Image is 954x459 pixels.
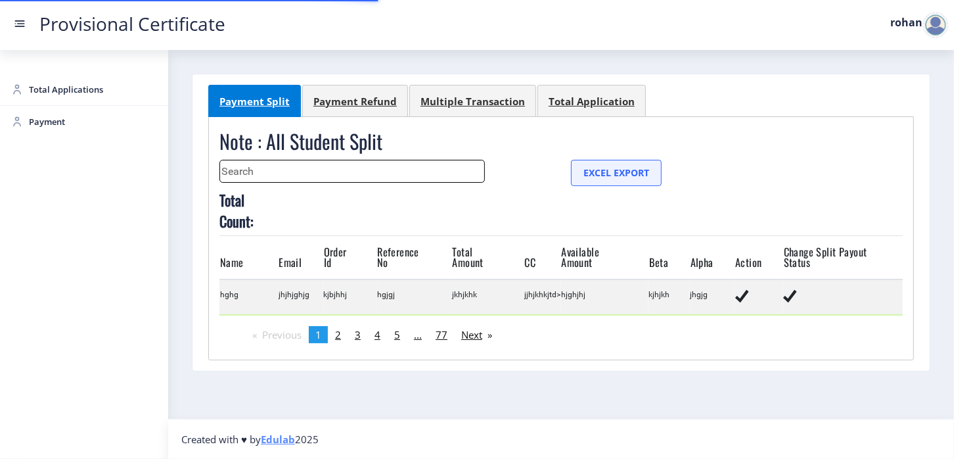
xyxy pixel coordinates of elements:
[436,328,447,341] span: 77
[524,279,560,315] td: jjhjkhkjtd>
[278,279,323,315] td: jhjhjghjg
[219,160,485,183] input: Search
[455,326,499,343] a: Next page
[691,290,708,299] span: jhgjg
[335,328,341,341] span: 2
[561,279,648,315] td: hjghjhj
[278,235,323,279] th: Email
[355,328,361,341] span: 3
[561,235,648,279] th: Available Amount
[452,279,524,315] td: jkhjkhk
[420,95,525,108] div: Multiple Transaction
[219,279,278,315] td: hghg
[649,290,670,299] span: kjhjkh
[29,114,158,130] span: Payment
[375,328,380,341] span: 4
[890,17,922,28] label: rohan
[394,328,400,341] span: 5
[181,433,319,446] span: Created with ♥ by 2025
[315,328,321,341] span: 1
[524,235,560,279] th: CC
[735,235,783,279] th: Action
[452,235,524,279] th: Total Amount
[219,128,903,155] h3: Note : All Student Split
[549,95,635,108] div: Total Application
[783,235,903,279] th: Change Split Payout Status
[571,160,662,186] button: Excel Export
[219,95,290,108] div: Payment Split
[323,235,377,279] th: Order Id
[323,279,377,315] td: kjbjhhj
[219,189,253,231] b: Total Count:
[376,279,451,315] td: hgjgj
[690,235,735,279] th: Alpha
[219,326,903,343] ul: Pagination
[376,235,451,279] th: Reference No
[261,433,295,446] a: Edulab
[262,328,302,341] span: Previous
[29,82,158,97] span: Total Applications
[414,328,422,341] span: ...
[26,17,238,31] a: Provisional Certificate
[313,95,397,108] div: Payment Refund
[219,235,278,279] th: Name
[648,235,690,279] th: Beta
